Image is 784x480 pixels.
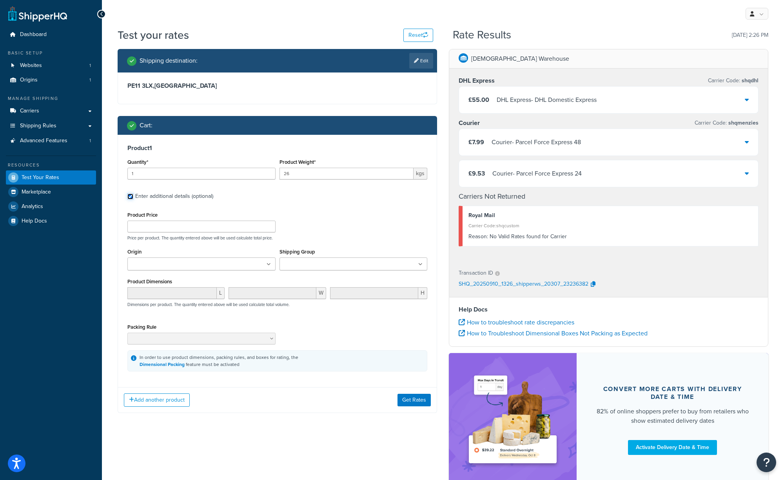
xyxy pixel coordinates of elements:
input: 0.00 [279,168,414,179]
span: 1 [89,138,91,144]
a: Dashboard [6,27,96,42]
span: Help Docs [22,218,47,225]
p: Price per product. The quantity entered above will be used calculate total price. [125,235,429,241]
span: Websites [20,62,42,69]
div: Carrier Code: shqcustom [468,220,752,231]
p: Carrier Code: [695,118,759,129]
div: Manage Shipping [6,95,96,102]
a: Analytics [6,199,96,214]
span: £9.53 [468,169,485,178]
button: Reset [403,29,433,42]
h1: Test your rates [118,27,189,43]
a: Activate Delivery Date & Time [628,440,717,455]
p: Dimensions per product. The quantity entered above will be used calculate total volume. [125,302,290,307]
span: Origins [20,77,38,83]
a: Websites1 [6,58,96,73]
a: How to troubleshoot rate discrepancies [459,318,574,327]
span: Reason: [468,232,488,241]
span: W [316,287,326,299]
span: kgs [414,168,427,179]
input: Enter additional details (optional) [127,194,133,199]
span: Carriers [20,108,39,114]
span: Analytics [22,203,43,210]
p: [DATE] 2:26 PM [732,30,768,41]
div: Convert more carts with delivery date & time [595,385,750,401]
span: £7.99 [468,138,484,147]
span: Advanced Features [20,138,67,144]
h3: Courier [459,119,480,127]
div: Resources [6,162,96,168]
h3: Product 1 [127,144,427,152]
span: £55.00 [468,95,489,104]
button: Add another product [124,393,190,407]
a: How to Troubleshoot Dimensional Boxes Not Packing as Expected [459,329,648,338]
span: L [217,287,225,299]
h4: Carriers Not Returned [459,191,759,202]
label: Quantity* [127,159,148,165]
input: 0.0 [127,168,276,179]
li: Origins [6,73,96,87]
div: Basic Setup [6,50,96,56]
label: Product Weight* [279,159,316,165]
div: Courier - Parcel Force Express 24 [492,168,582,179]
a: Marketplace [6,185,96,199]
span: Test Your Rates [22,174,59,181]
p: Carrier Code: [708,75,759,86]
span: Shipping Rules [20,123,56,129]
span: Dashboard [20,31,47,38]
p: [DEMOGRAPHIC_DATA] Warehouse [471,53,569,64]
span: 1 [89,62,91,69]
span: 1 [89,77,91,83]
li: Websites [6,58,96,73]
h2: Rate Results [453,29,511,41]
span: H [418,287,427,299]
li: Advanced Features [6,134,96,148]
p: Transaction ID [459,268,493,279]
div: DHL Express - DHL Domestic Express [497,94,597,105]
a: Origins1 [6,73,96,87]
button: Open Resource Center [757,453,776,472]
img: feature-image-ddt-36eae7f7280da8017bfb280eaccd9c446f90b1fe08728e4019434db127062ab4.png [464,365,562,475]
span: shqmenzies [727,119,759,127]
label: Shipping Group [279,249,315,255]
button: Get Rates [397,394,431,406]
h2: Cart : [140,122,152,129]
h3: DHL Express [459,77,495,85]
label: Origin [127,249,142,255]
div: 82% of online shoppers prefer to buy from retailers who show estimated delivery dates [595,407,750,426]
label: Packing Rule [127,324,156,330]
a: Help Docs [6,214,96,228]
span: Marketplace [22,189,51,196]
a: Shipping Rules [6,119,96,133]
span: shqdhl [740,76,759,85]
label: Product Price [127,212,158,218]
div: Royal Mail [468,210,752,221]
a: Advanced Features1 [6,134,96,148]
a: Dimensional Packing [140,361,185,368]
h2: Shipping destination : [140,57,198,64]
a: Edit [409,53,433,69]
a: Test Your Rates [6,170,96,185]
div: No Valid Rates found for Carrier [468,231,752,242]
p: SHQ_20250910_1326_shipperws_20307_23236382 [459,279,588,290]
div: Courier - Parcel Force Express 48 [492,137,581,148]
div: In order to use product dimensions, packing rules, and boxes for rating, the feature must be acti... [140,354,298,368]
h3: PE11 3LX , [GEOGRAPHIC_DATA] [127,82,427,90]
div: Enter additional details (optional) [135,191,213,202]
h4: Help Docs [459,305,759,314]
label: Product Dimensions [127,279,172,284]
a: Carriers [6,104,96,118]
